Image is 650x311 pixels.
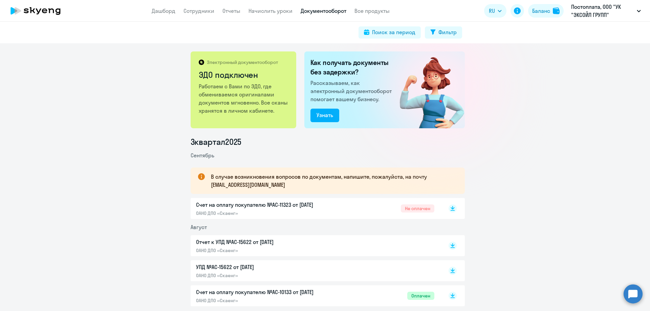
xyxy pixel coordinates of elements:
[196,272,338,279] p: ОАНО ДПО «Скаенг»
[438,28,457,36] div: Фильтр
[401,204,434,213] span: Не оплачен
[489,7,495,15] span: RU
[191,152,214,159] span: Сентябрь
[484,4,506,18] button: RU
[407,292,434,300] span: Оплачен
[196,210,338,216] p: ОАНО ДПО «Скаенг»
[196,247,338,253] p: ОАНО ДПО «Скаенг»
[528,4,564,18] button: Балансbalance
[532,7,550,15] div: Баланс
[222,7,240,14] a: Отчеты
[317,111,333,119] div: Узнать
[553,7,560,14] img: balance
[196,201,338,209] p: Счет на оплату покупателю №AC-11323 от [DATE]
[199,82,289,115] p: Работаем с Вами по ЭДО, где обмениваемся оригиналами документов мгновенно. Все сканы хранятся в л...
[389,51,465,128] img: connected
[354,7,390,14] a: Все продукты
[196,263,338,271] p: УПД №AC-15622 от [DATE]
[207,59,278,65] p: Электронный документооборот
[196,288,338,296] p: Счет на оплату покупателю №AC-10133 от [DATE]
[196,288,434,304] a: Счет на оплату покупателю №AC-10133 от [DATE]ОАНО ДПО «Скаенг»Оплачен
[211,173,453,189] p: В случае возникновения вопросов по документам, напишите, пожалуйста, на почту [EMAIL_ADDRESS][DOM...
[359,26,421,39] button: Поиск за период
[196,238,434,253] a: Отчет к УПД №AC-15622 от [DATE]ОАНО ДПО «Скаенг»
[248,7,292,14] a: Начислить уроки
[196,201,434,216] a: Счет на оплату покупателю №AC-11323 от [DATE]ОАНО ДПО «Скаенг»Не оплачен
[196,238,338,246] p: Отчет к УПД №AC-15622 от [DATE]
[425,26,462,39] button: Фильтр
[191,224,207,230] span: Август
[191,136,465,147] li: 3 квартал 2025
[310,58,394,77] h2: Как получать документы без задержки?
[152,7,175,14] a: Дашборд
[571,3,634,19] p: Постоплата, ООО "УК "ЭКСОЙЛ ГРУПП"
[568,3,644,19] button: Постоплата, ООО "УК "ЭКСОЙЛ ГРУПП"
[183,7,214,14] a: Сотрудники
[310,79,394,103] p: Рассказываем, как электронный документооборот помогает вашему бизнесу.
[301,7,346,14] a: Документооборот
[196,263,434,279] a: УПД №AC-15622 от [DATE]ОАНО ДПО «Скаенг»
[310,109,339,122] button: Узнать
[196,297,338,304] p: ОАНО ДПО «Скаенг»
[372,28,415,36] div: Поиск за период
[199,69,289,80] h2: ЭДО подключен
